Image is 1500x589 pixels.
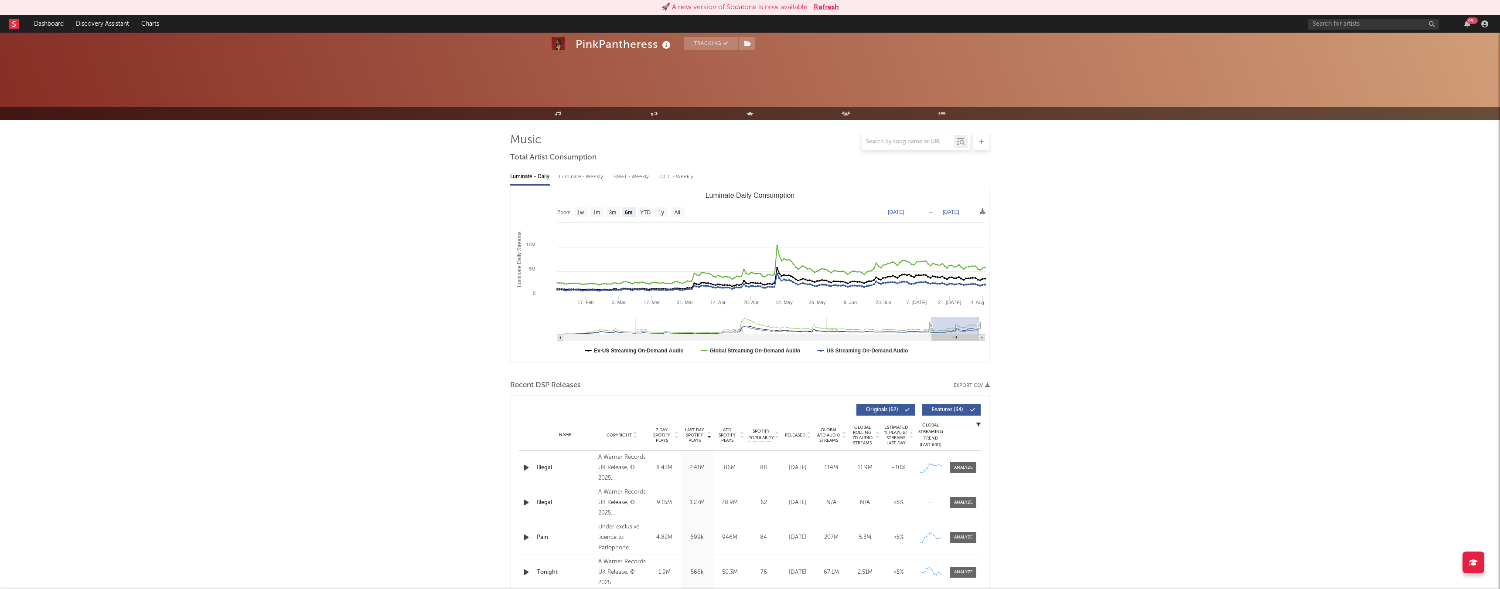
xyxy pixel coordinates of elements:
[748,568,779,577] div: 76
[674,210,680,216] text: All
[716,533,744,542] div: 946M
[748,428,774,441] span: Spotify Popularity
[644,300,660,305] text: 17. Mar
[862,407,902,413] span: Originals ( 62 )
[594,348,684,354] text: Ex-US Streaming On-Demand Audio
[954,383,990,388] button: Export CSV
[511,188,989,362] svg: Luminate Daily Consumption
[625,210,632,216] text: 6m
[783,568,812,577] div: [DATE]
[659,169,694,184] div: OCC - Weekly
[598,522,646,553] div: Under exclusive licence to Parlophone Records Limited, © 2021 PinkPantheress
[683,568,711,577] div: 566k
[537,464,594,472] a: Illegal
[783,464,812,472] div: [DATE]
[1467,17,1478,24] div: 99 +
[776,300,793,305] text: 12. May
[814,2,839,13] button: Refresh
[28,15,70,33] a: Dashboard
[817,427,841,443] span: Global ATD Audio Streams
[884,533,913,542] div: <5%
[598,452,646,484] div: A Warner Records UK Release, © 2025 PinkPantheress
[650,533,678,542] div: 4.82M
[537,432,594,438] div: Name
[884,568,913,577] div: <5%
[748,533,779,542] div: 84
[614,169,651,184] div: BMAT - Weekly
[928,209,933,215] text: →
[716,498,744,507] div: 78.9M
[850,425,874,446] span: Global Rolling 7D Audio Streams
[850,533,880,542] div: 5.3M
[922,404,981,416] button: Features(34)
[526,242,535,247] text: 10M
[927,407,968,413] span: Features ( 34 )
[743,300,759,305] text: 28. Apr
[529,266,535,271] text: 5M
[510,380,581,391] span: Recent DSP Releases
[135,15,165,33] a: Charts
[537,533,594,542] a: Pain
[559,169,605,184] div: Luminate - Weekly
[684,37,738,50] button: Tracking
[716,427,739,443] span: ATD Spotify Plays
[70,15,135,33] a: Discovery Assistant
[650,464,678,472] div: 8.43M
[661,2,809,13] div: 🚀 A new version of Sodatone is now available.
[844,300,857,305] text: 9. Jun
[593,210,600,216] text: 1m
[884,464,913,472] div: ~ 10 %
[817,464,846,472] div: 114M
[510,152,597,163] span: Total Artist Consumption
[817,533,846,542] div: 207M
[650,568,678,577] div: 1.9M
[658,210,664,216] text: 1y
[612,300,626,305] text: 3. Mar
[1464,20,1470,27] button: 99+
[577,210,584,216] text: 1w
[516,231,522,287] text: Luminate Daily Streams
[809,300,826,305] text: 26. May
[716,568,744,577] div: 50.3M
[557,210,571,216] text: Zoom
[783,533,812,542] div: [DATE]
[533,291,535,296] text: 0
[938,300,961,305] text: 21. [DATE]
[748,498,779,507] div: 62
[640,210,651,216] text: YTD
[888,209,904,215] text: [DATE]
[710,348,801,354] text: Global Streaming On-Demand Audio
[906,300,927,305] text: 7. [DATE]
[876,300,891,305] text: 23. Jun
[716,464,744,472] div: 86M
[817,498,846,507] div: N/A
[850,498,880,507] div: N/A
[609,210,617,216] text: 3m
[577,300,593,305] text: 17. Feb
[850,568,880,577] div: 2.51M
[1308,19,1439,30] input: Search for artists
[510,169,550,184] div: Luminate - Daily
[706,192,795,199] text: Luminate Daily Consumption
[537,498,594,507] a: Illegal
[650,498,678,507] div: 9.15M
[856,404,915,416] button: Originals(62)
[683,498,711,507] div: 1.27M
[683,533,711,542] div: 699k
[783,498,812,507] div: [DATE]
[537,568,594,577] a: Tonight
[710,300,726,305] text: 14. Apr
[650,427,673,443] span: 7 Day Spotify Plays
[817,568,846,577] div: 67.1M
[598,557,646,588] div: A Warner Records UK Release, © 2025 PinkPantheress
[862,139,954,146] input: Search by song name or URL
[785,433,805,438] span: Released
[748,464,779,472] div: 88
[677,300,693,305] text: 31. Mar
[598,487,646,518] div: A Warner Records UK Release, © 2025 PinkPantheress
[943,209,959,215] text: [DATE]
